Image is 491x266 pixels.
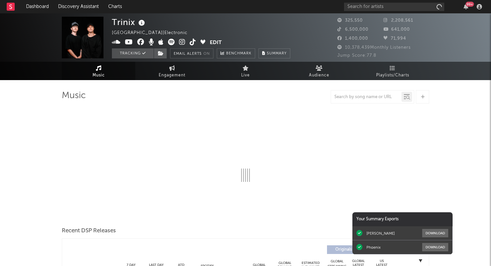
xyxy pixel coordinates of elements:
span: Originals ( 0 ) [331,248,362,252]
div: [PERSON_NAME] [366,231,395,236]
span: Playlists/Charts [376,71,409,79]
div: Phoenix [366,245,380,250]
em: On [203,52,210,56]
button: 99+ [464,4,468,9]
span: 1,400,000 [337,36,368,41]
button: Email AlertsOn [170,48,213,58]
span: 71,994 [383,36,406,41]
div: Your Summary Exports [352,212,453,226]
a: Music [62,62,135,80]
span: 10,378,439 Monthly Listeners [337,45,411,50]
div: 99 + [466,2,474,7]
div: Trinix [112,17,147,28]
button: Edit [210,39,222,47]
button: Download [422,229,448,237]
span: Summary [267,52,287,55]
a: Engagement [135,62,209,80]
span: Live [241,71,250,79]
span: Recent DSP Releases [62,227,116,235]
span: 641,000 [383,27,410,32]
span: 6,500,000 [337,27,368,32]
a: Playlists/Charts [356,62,429,80]
span: Music [93,71,105,79]
a: Live [209,62,282,80]
button: Tracking [112,48,154,58]
span: Engagement [159,71,185,79]
input: Search by song name or URL [331,94,401,100]
a: Benchmark [217,48,255,58]
button: Summary [259,48,290,58]
button: Download [422,243,448,251]
span: Benchmark [226,50,252,58]
span: 325,550 [337,18,363,23]
input: Search for artists [344,3,444,11]
span: Jump Score: 77.8 [337,53,376,58]
span: 2,208,561 [383,18,413,23]
span: Audience [309,71,329,79]
a: Audience [282,62,356,80]
div: [GEOGRAPHIC_DATA] | Electronic [112,29,195,37]
button: Originals(0) [327,245,372,254]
